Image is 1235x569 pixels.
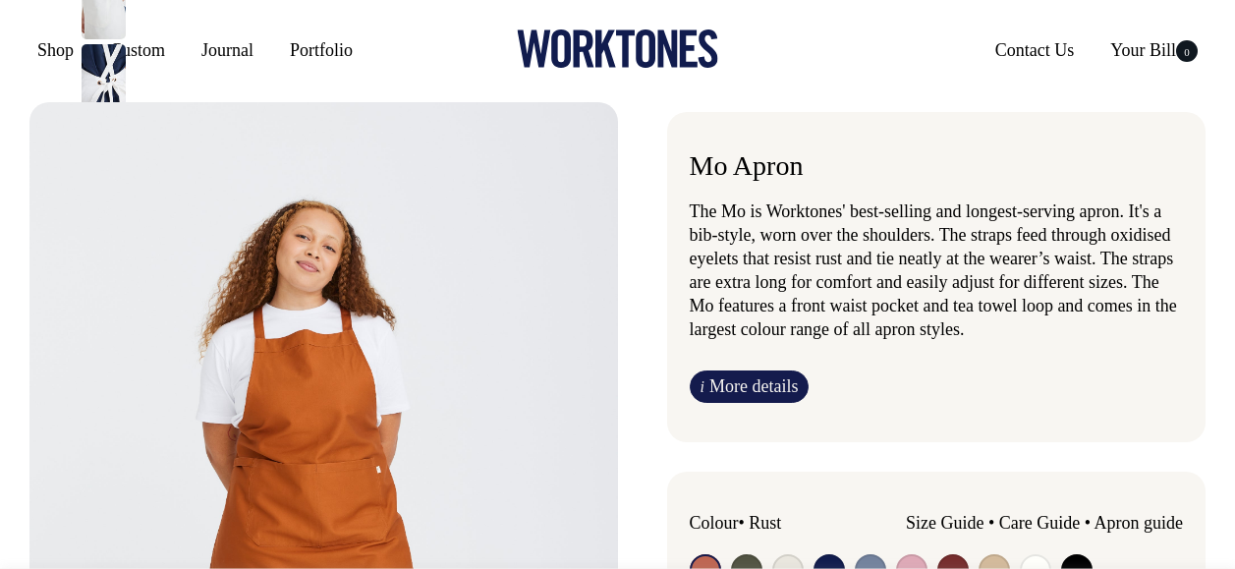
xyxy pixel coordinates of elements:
a: Journal [194,32,261,68]
span: 0 [1176,40,1198,62]
img: off-white [82,44,126,113]
a: Portfolio [282,32,361,68]
a: Custom [102,32,173,68]
a: Shop [29,32,82,68]
a: Contact Us [987,32,1083,68]
a: Your Bill0 [1102,32,1206,68]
